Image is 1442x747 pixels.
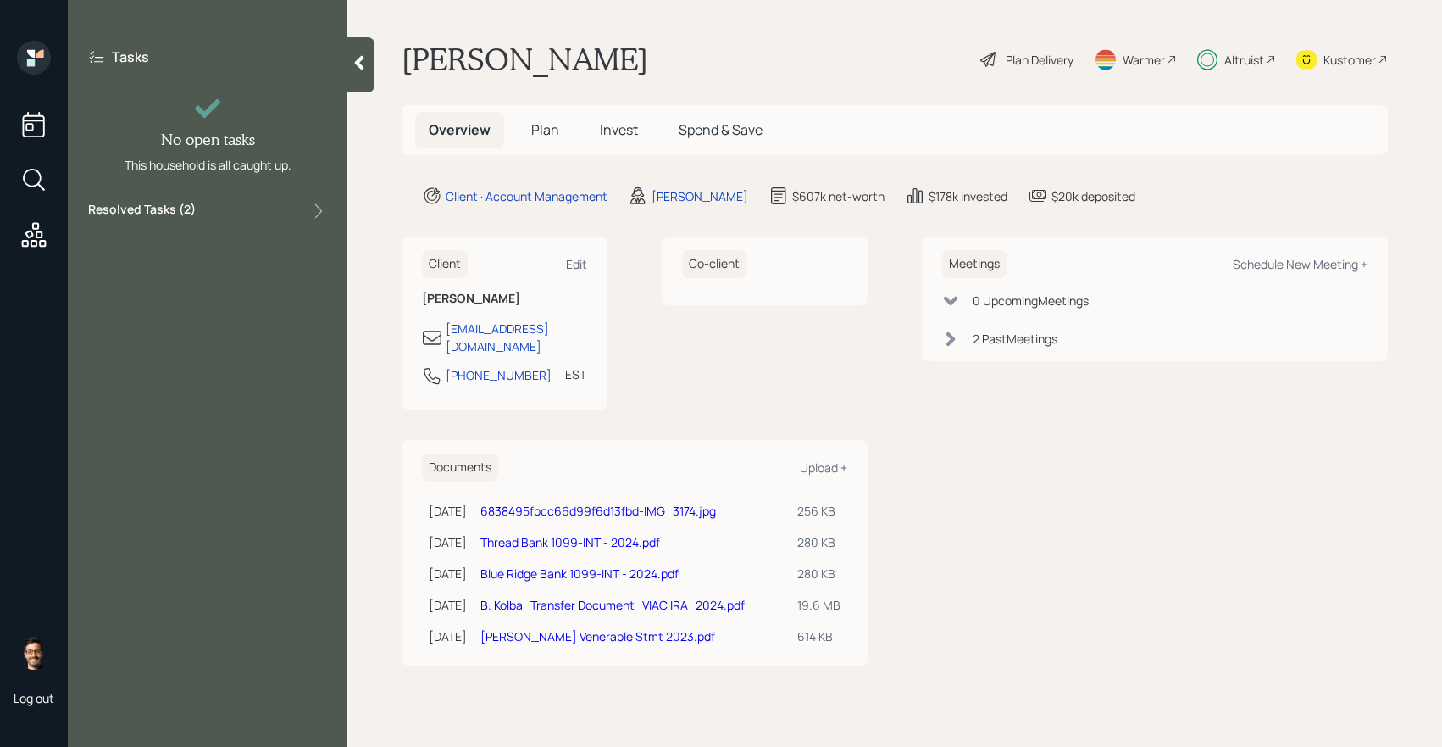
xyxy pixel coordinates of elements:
[429,596,467,614] div: [DATE]
[480,597,745,613] a: B. Kolba_Transfer Document_VIAC IRA_2024.pdf
[797,627,840,645] div: 614 KB
[480,628,715,644] a: [PERSON_NAME] Venerable Stmt 2023.pdf
[429,502,467,520] div: [DATE]
[480,566,679,582] a: Blue Ridge Bank 1099-INT - 2024.pdf
[429,627,467,645] div: [DATE]
[797,596,840,614] div: 19.6 MB
[446,320,587,355] div: [EMAIL_ADDRESS][DOMAIN_NAME]
[531,120,559,139] span: Plan
[792,187,885,205] div: $607k net-worth
[14,690,54,706] div: Log out
[1006,51,1073,69] div: Plan Delivery
[429,533,467,551] div: [DATE]
[682,250,746,278] h6: Co-client
[797,533,840,551] div: 280 KB
[429,120,491,139] span: Overview
[480,503,716,519] a: 6838495fbcc66d99f6d13fbd-IMG_3174.jpg
[565,365,586,383] div: EST
[402,41,648,78] h1: [PERSON_NAME]
[800,460,847,476] div: Upload +
[1051,187,1135,205] div: $20k deposited
[429,565,467,583] div: [DATE]
[112,47,149,66] label: Tasks
[797,565,840,583] div: 280 KB
[679,120,763,139] span: Spend & Save
[125,156,291,174] div: This household is all caught up.
[652,187,748,205] div: [PERSON_NAME]
[422,454,498,482] h6: Documents
[1123,51,1165,69] div: Warmer
[422,292,587,306] h6: [PERSON_NAME]
[17,636,51,670] img: sami-boghos-headshot.png
[1233,256,1367,272] div: Schedule New Meeting +
[797,502,840,520] div: 256 KB
[422,250,468,278] h6: Client
[446,187,607,205] div: Client · Account Management
[942,250,1007,278] h6: Meetings
[600,120,638,139] span: Invest
[973,292,1089,309] div: 0 Upcoming Meeting s
[1323,51,1376,69] div: Kustomer
[480,534,660,550] a: Thread Bank 1099-INT - 2024.pdf
[1224,51,1264,69] div: Altruist
[88,201,196,221] label: Resolved Tasks ( 2 )
[446,366,552,384] div: [PHONE_NUMBER]
[566,256,587,272] div: Edit
[973,330,1057,348] div: 2 Past Meeting s
[929,187,1007,205] div: $178k invested
[161,131,255,149] h4: No open tasks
